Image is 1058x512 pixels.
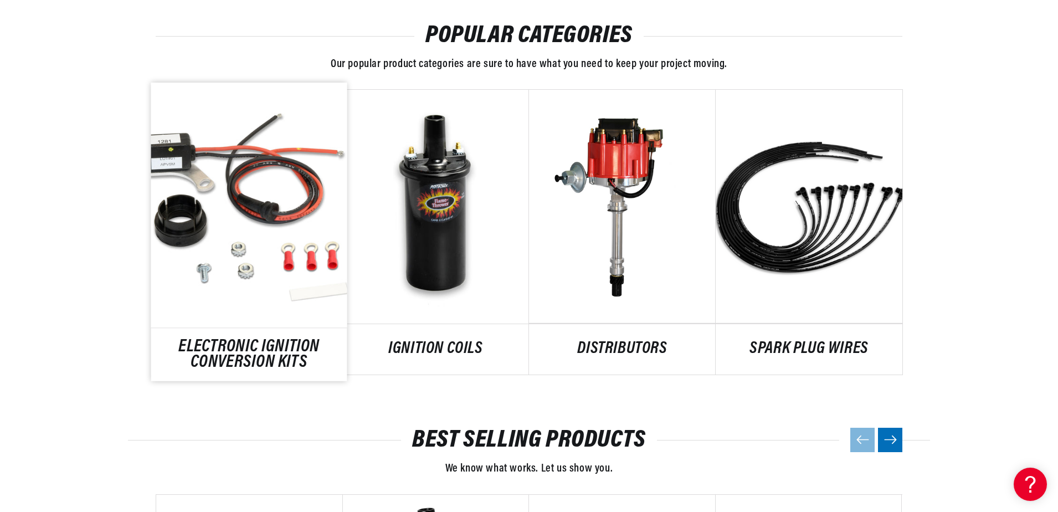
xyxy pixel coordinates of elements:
span: Our popular product categories are sure to have what you need to keep your project moving. [331,59,727,70]
a: SPARK PLUG WIRES [716,342,902,356]
a: ELECTRONIC IGNITION CONVERSION KITS [151,340,347,370]
button: Previous slide [850,428,875,452]
a: IGNITION COILS [342,342,529,356]
button: Next slide [878,428,902,452]
h2: POPULAR CATEGORIES [156,25,902,47]
p: We know what works. Let us show you. [128,460,930,478]
a: BEST SELLING PRODUCTS [412,430,646,451]
a: DISTRIBUTORS [529,342,716,356]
